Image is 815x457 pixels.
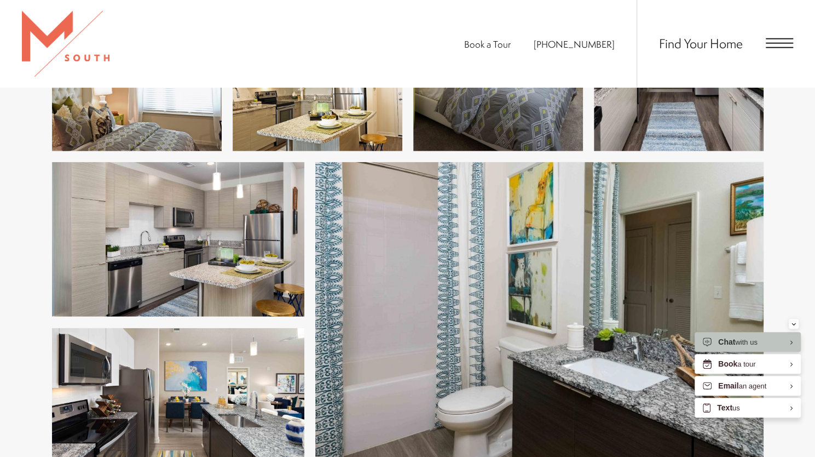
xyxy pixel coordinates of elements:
[464,38,511,50] a: Book a Tour
[659,35,743,52] a: Find Your Home
[22,11,109,77] img: MSouth
[534,38,615,50] span: [PHONE_NUMBER]
[52,162,304,317] img: Beautiful kitchens with designer finishes
[534,38,615,50] a: Call Us at 813-570-8014
[766,38,793,48] button: Open Menu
